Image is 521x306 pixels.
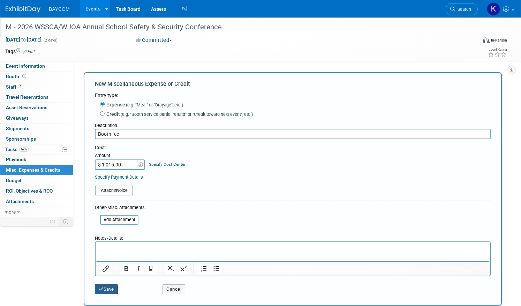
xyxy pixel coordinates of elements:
a: Booth [0,72,73,82]
div: Cost: [95,144,491,151]
a: Search [446,3,478,15]
button: Superscript [178,264,189,274]
span: Playbook [6,157,26,162]
iframe: Rich Text Area [96,242,490,261]
span: BAYCOM [49,6,70,12]
div: Other/Misc. Attachments: [95,204,146,212]
a: Shipments [0,124,73,134]
a: Budget [0,176,73,186]
span: Tasks [5,147,29,152]
span: [DATE] [DATE] [5,37,42,43]
span: more [5,209,16,215]
button: Cancel [163,284,185,294]
a: Staff1 [0,82,73,92]
a: Specify Payment Details [95,174,143,180]
span: Attachments [6,199,34,204]
td: Tags [5,48,35,55]
button: Committed [133,37,175,44]
label: Credit [105,111,253,118]
a: Giveaways [0,113,73,123]
img: Kayla Novak [487,2,500,16]
a: Attachments [0,196,73,207]
button: Insert/edit link [100,264,112,274]
label: Expense [105,101,183,108]
span: to [20,37,27,43]
a: Event Information [0,61,73,71]
a: Specify Cost Center [149,162,186,167]
a: Misc. Expenses & Credits [0,165,73,175]
a: Tasks67% [0,144,73,155]
span: Travel Reservations [6,94,48,100]
div: M - 2026 WSSCA/WJOA Annual School Safety & Security Conference [3,21,465,33]
span: Budget [6,178,22,183]
img: ExhibitDay [6,6,40,13]
button: Save [95,284,118,294]
button: Underline [145,264,157,274]
div: Entry type: [95,92,491,99]
a: ROI, Objectives & ROO [0,186,73,196]
span: Misc. Expenses & Credits [6,167,60,173]
span: Sponsorships [6,136,36,142]
div: Notes/Details: [95,232,491,241]
button: Numbered list [198,264,210,274]
span: Search [455,7,471,12]
span: Asset Reservations [6,105,47,110]
div: Event Rating [488,48,507,51]
img: Format-Inperson.png [483,37,490,43]
button: Subscript [165,264,177,274]
a: Sponsorships [0,134,73,144]
span: (e.g. "Meal" or "Drayage", etc.) [125,102,183,107]
span: Shipments [6,126,29,131]
a: Travel Reservations [0,92,73,102]
span: Booth [6,74,28,79]
span: (e.g. "Booth service partial refund" or "Credit toward next event", etc.) [120,112,253,117]
span: 1 [18,84,23,89]
span: Booth not reserved yet [21,74,28,79]
button: Italic [133,264,144,274]
div: Event Format [432,36,507,47]
a: Edit [23,49,35,54]
span: (2 days) [43,38,58,43]
a: more [0,207,73,217]
span: 67% [19,147,29,152]
span: Giveaways [6,115,29,121]
td: Toggle Event Tabs [59,217,73,226]
a: Playbook [0,155,73,165]
div: Amount [95,152,145,159]
button: Bullet list [210,264,222,274]
div: Description: [95,119,491,129]
a: Asset Reservations [0,103,73,113]
span: Staff [6,84,23,90]
span: ROI, Objectives & ROO [6,188,53,194]
div: New Miscellaneous Expense or Credit [95,80,491,92]
span: Event Information [6,63,45,69]
div: In-Person [491,38,507,43]
td: Personalize Event Tab Strip [47,217,59,226]
button: Bold [120,264,132,274]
